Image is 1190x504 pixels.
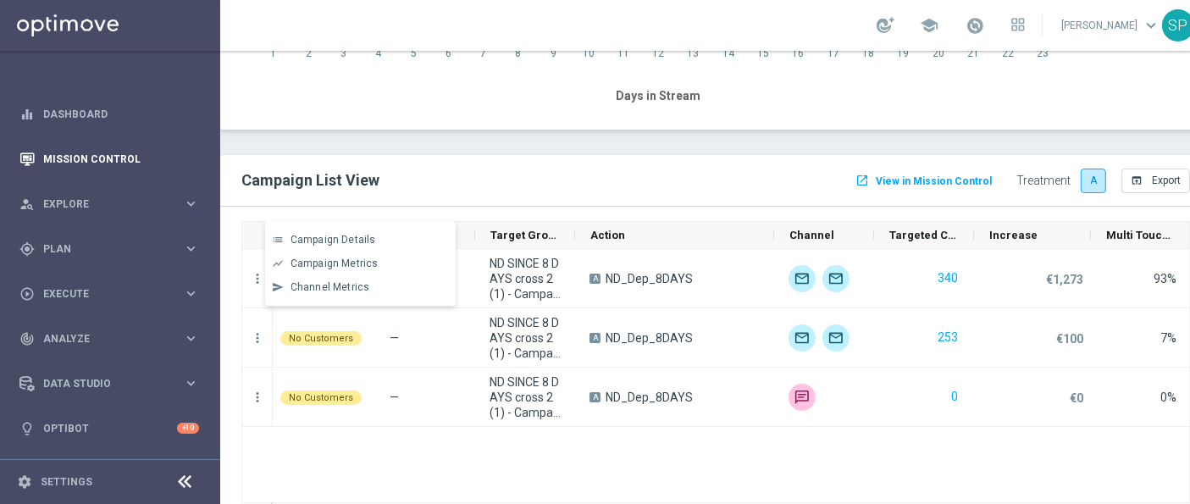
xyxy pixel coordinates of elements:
[789,229,834,241] span: Channel
[589,392,601,402] span: A
[490,229,560,241] span: Target Group
[291,234,376,246] span: Campaign Details
[1121,169,1190,192] button: open_in_browser Export
[289,392,353,403] span: No Customers
[19,287,200,301] div: play_circle_outline Execute keyboard_arrow_right
[822,324,850,352] img: Email
[1106,229,1176,241] span: Multi Touch Attribution
[19,197,183,212] div: Explore
[933,47,944,59] text: 20
[480,47,486,59] text: 7
[789,265,816,292] img: Optimail
[757,47,769,59] text: 15
[855,174,869,187] i: launch
[827,47,839,59] text: 17
[271,47,277,59] text: 1
[1160,330,1176,346] div: 7%
[936,327,960,348] button: 253
[1016,173,1071,188] div: Treatment
[583,47,595,59] text: 10
[19,286,183,302] div: Execute
[340,47,346,59] text: 3
[272,281,284,293] i: send
[1081,169,1106,192] label: A
[516,47,522,59] text: 8
[1154,271,1176,286] div: 93%
[41,477,92,487] a: Settings
[241,171,379,189] span: Campaign List View
[589,274,601,284] span: A
[19,107,35,122] i: equalizer
[551,47,556,59] text: 9
[606,271,693,286] span: ND_Dep_8DAYS
[183,241,199,257] i: keyboard_arrow_right
[250,330,265,346] button: more_vert
[1070,390,1083,406] p: €0
[1003,47,1015,59] text: 22
[606,390,693,405] span: ND_Dep_8DAYS
[862,47,874,59] text: 18
[688,47,700,59] text: 13
[606,330,693,346] span: ND_Dep_8DAYS
[19,422,200,435] button: lightbulb Optibot +10
[889,229,959,241] span: Targeted Customers
[1056,331,1083,346] p: €100
[280,330,362,346] colored-tag: No Customers
[617,47,629,59] text: 11
[289,333,353,344] span: No Customers
[876,175,992,187] span: View in Mission Control
[490,256,561,302] span: ND SINCE 8 DAYS cross 2 (1) - Campaign 1
[19,242,200,256] button: gps_fixed Plan keyboard_arrow_right
[19,332,200,346] button: track_changes Analyze keyboard_arrow_right
[43,334,183,344] span: Analyze
[1060,13,1162,38] a: [PERSON_NAME]keyboard_arrow_down
[272,234,284,246] i: list
[43,406,177,451] a: Optibot
[242,249,273,308] div: Press SPACE to deselect this row.
[822,265,850,292] img: Email
[653,47,665,59] text: 12
[272,258,284,269] i: show_chart
[43,136,199,181] a: Mission Control
[291,281,370,293] span: Channel Metrics
[1131,174,1143,186] i: open_in_browser
[183,196,199,212] i: keyboard_arrow_right
[490,315,561,361] span: ND SINCE 8 DAYS cross 2 (1) - Campaign 2
[19,197,35,212] i: person_search
[390,331,399,345] span: —
[411,47,417,59] text: 5
[1046,272,1083,287] p: €1,273
[183,375,199,391] i: keyboard_arrow_right
[793,47,805,59] text: 16
[590,229,625,241] span: Action
[43,199,183,209] span: Explore
[250,390,265,405] button: more_vert
[1160,390,1176,405] div: 0%
[789,384,816,411] img: Skebby SMS
[19,152,200,166] button: Mission Control
[280,389,362,405] colored-tag: No Customers
[989,229,1038,241] span: Increase
[250,271,265,286] button: more_vert
[446,47,451,59] text: 6
[19,406,199,451] div: Optibot
[17,474,32,490] i: settings
[853,169,994,192] button: launch View in Mission Control
[43,379,183,389] span: Data Studio
[43,91,199,136] a: Dashboard
[43,289,183,299] span: Execute
[265,228,456,252] button: list Campaign Details
[19,331,183,346] div: Analyze
[43,244,183,254] span: Plan
[967,47,979,59] text: 21
[19,197,200,211] button: person_search Explore keyboard_arrow_right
